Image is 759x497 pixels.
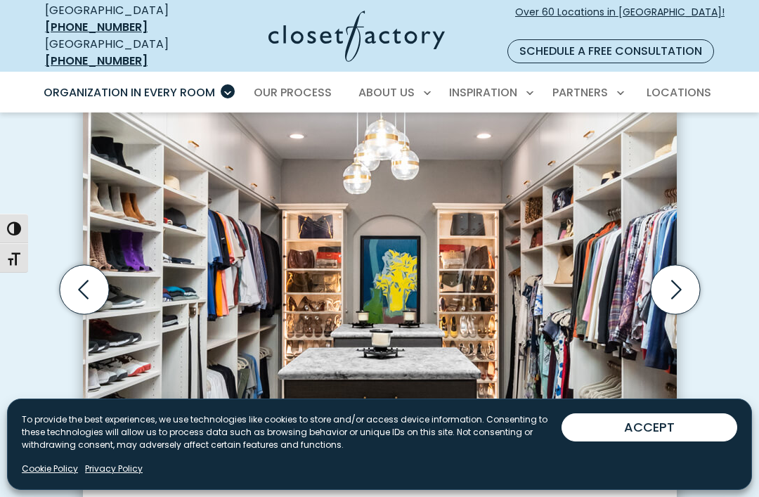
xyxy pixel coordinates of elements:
a: Cookie Policy [22,463,78,475]
span: Inspiration [449,84,517,101]
img: Walk-in with dual islands, extensive hanging and shoe space, and accent-lit shelves highlighting ... [83,54,677,486]
a: [PHONE_NUMBER] [45,53,148,69]
button: Next slide [645,259,706,320]
a: [PHONE_NUMBER] [45,19,148,35]
p: To provide the best experiences, we use technologies like cookies to store and/or access device i... [22,413,562,451]
span: Our Process [254,84,332,101]
button: ACCEPT [562,413,737,441]
a: Schedule a Free Consultation [507,39,714,63]
div: [GEOGRAPHIC_DATA] [45,36,198,70]
a: Privacy Policy [85,463,143,475]
span: Organization in Every Room [44,84,215,101]
span: About Us [358,84,415,101]
button: Previous slide [54,259,115,320]
img: Closet Factory Logo [268,11,445,62]
span: Partners [552,84,608,101]
div: [GEOGRAPHIC_DATA] [45,2,198,36]
span: Over 60 Locations in [GEOGRAPHIC_DATA]! [515,5,725,34]
nav: Primary Menu [34,73,725,112]
span: Locations [647,84,711,101]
